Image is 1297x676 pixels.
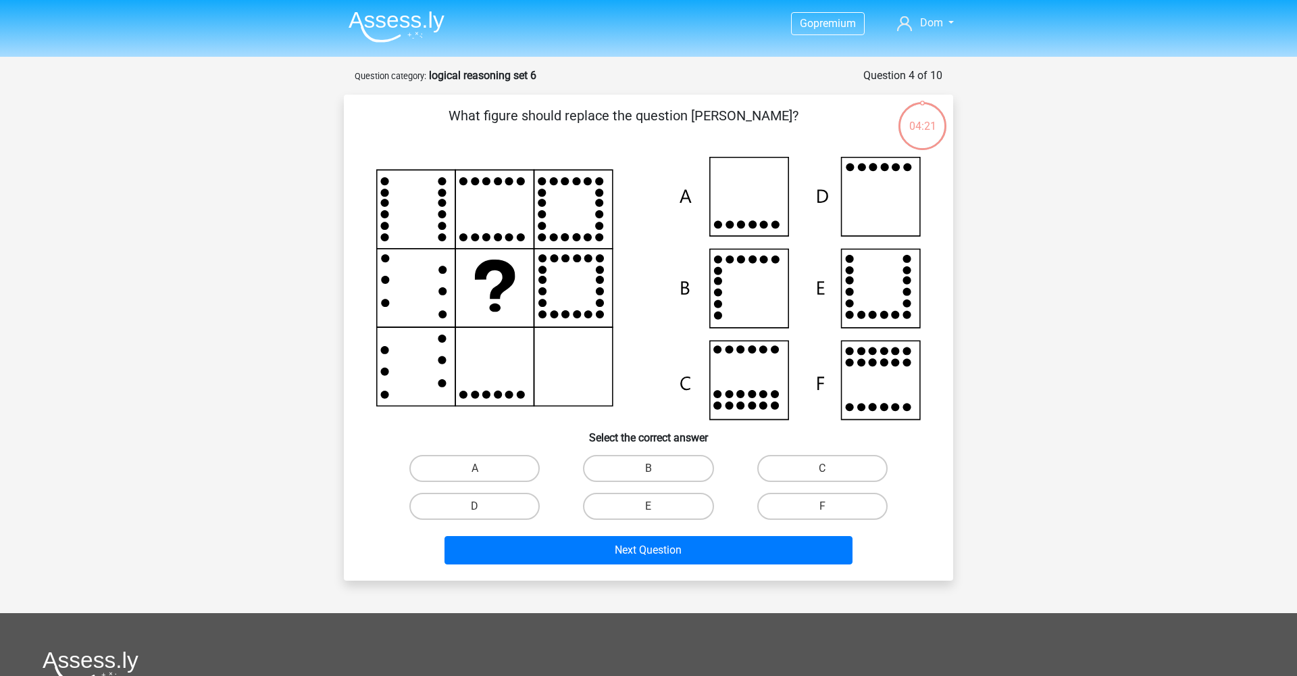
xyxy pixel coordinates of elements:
label: A [409,455,540,482]
label: D [409,493,540,520]
a: Gopremium [792,14,864,32]
strong: logical reasoning set 6 [429,69,536,82]
span: Go [800,17,813,30]
button: Next Question [444,536,853,564]
small: Question category: [355,71,426,81]
h6: Select the correct answer [365,420,932,444]
span: premium [813,17,856,30]
label: F [757,493,888,520]
p: What figure should replace the question [PERSON_NAME]? [365,105,881,146]
span: Dom [920,16,943,29]
a: Dom [892,15,959,31]
div: Question 4 of 10 [863,68,942,84]
label: B [583,455,713,482]
img: Assessly [349,11,444,43]
div: 04:21 [897,101,948,135]
label: C [757,455,888,482]
label: E [583,493,713,520]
